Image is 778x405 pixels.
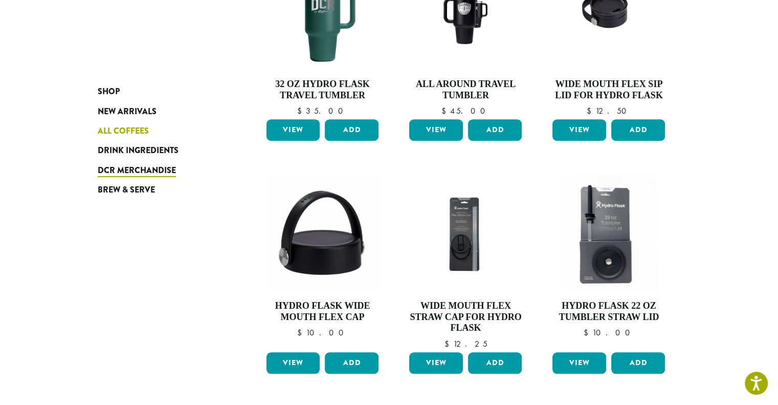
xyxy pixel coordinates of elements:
span: New Arrivals [98,105,157,118]
a: View [266,352,320,374]
span: All Coffees [98,125,149,138]
a: Wide Mouth Flex Straw Cap for Hydro Flask $12.25 [407,175,524,348]
span: Drink Ingredients [98,144,179,157]
a: View [552,119,606,141]
a: Shop [98,82,220,101]
span: DCR Merchandise [98,164,176,177]
span: Brew & Serve [98,184,155,197]
bdi: 35.00 [297,105,348,116]
a: Drink Ingredients [98,141,220,160]
a: View [409,119,463,141]
h4: Wide Mouth Flex Sip Lid for Hydro Flask [550,79,668,101]
span: $ [297,327,305,338]
button: Add [611,352,665,374]
img: 22oz-Tumbler-Straw-Lid-Hydro-Flask-300x300.jpg [550,175,668,292]
span: $ [587,105,595,116]
span: $ [441,105,450,116]
img: Hydro-FlaskF-lex-Sip-Lid-_Stock_1200x900.jpg [407,189,524,278]
bdi: 10.00 [583,327,634,338]
button: Add [611,119,665,141]
button: Add [468,119,522,141]
a: New Arrivals [98,101,220,121]
h4: All Around Travel Tumbler [407,79,524,101]
span: $ [444,338,453,349]
h4: 32 oz Hydro Flask Travel Tumbler [264,79,382,101]
a: View [409,352,463,374]
span: $ [297,105,306,116]
h4: Hydro Flask Wide Mouth Flex Cap [264,301,382,323]
span: $ [583,327,592,338]
a: All Coffees [98,121,220,141]
h4: Hydro Flask 22 oz Tumbler Straw Lid [550,301,668,323]
a: View [552,352,606,374]
a: View [266,119,320,141]
a: Hydro Flask 22 oz Tumbler Straw Lid $10.00 [550,175,668,348]
bdi: 45.00 [441,105,490,116]
button: Add [468,352,522,374]
a: DCR Merchandise [98,161,220,180]
img: Hydro-Flask-Wide-Mouth-Flex-Cap.jpg [266,175,379,292]
a: Hydro Flask Wide Mouth Flex Cap $10.00 [264,175,382,348]
button: Add [325,352,379,374]
span: Shop [98,86,120,98]
h4: Wide Mouth Flex Straw Cap for Hydro Flask [407,301,524,334]
button: Add [325,119,379,141]
bdi: 10.00 [297,327,348,338]
a: Brew & Serve [98,180,220,200]
bdi: 12.50 [587,105,631,116]
bdi: 12.25 [444,338,487,349]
